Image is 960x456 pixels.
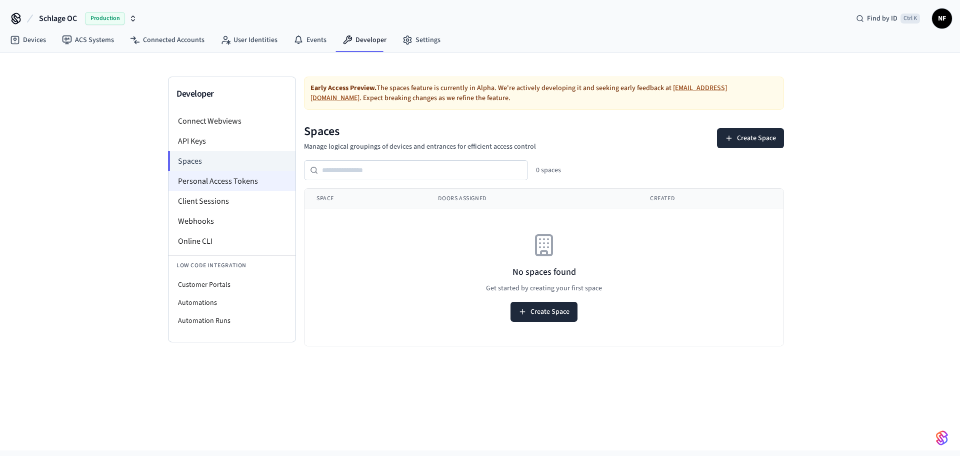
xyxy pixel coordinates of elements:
[310,83,727,103] a: [EMAIL_ADDRESS][DOMAIN_NAME]
[2,31,54,49] a: Devices
[304,142,536,152] p: Manage logical groupings of devices and entrances for efficient access control
[426,189,638,209] th: Doors Assigned
[638,189,780,209] th: Created
[304,189,426,209] th: Space
[510,302,577,322] button: Create Space
[486,283,602,294] p: Get started by creating your first space
[933,10,951,28] span: NF
[168,211,295,231] li: Webhooks
[168,151,295,171] li: Spaces
[168,231,295,251] li: Online CLI
[54,31,122,49] a: ACS Systems
[900,14,920,24] span: Ctrl K
[168,312,295,330] li: Automation Runs
[394,31,448,49] a: Settings
[932,9,952,29] button: NF
[304,77,784,110] div: The spaces feature is currently in Alpha. We're actively developing it and seeking early feedback...
[168,171,295,191] li: Personal Access Tokens
[168,111,295,131] li: Connect Webviews
[304,124,536,140] h1: Spaces
[334,31,394,49] a: Developer
[936,430,948,446] img: SeamLogoGradient.69752ec5.svg
[85,12,125,25] span: Production
[168,255,295,276] li: Low Code Integration
[536,165,561,175] div: 0 spaces
[176,87,287,101] h3: Developer
[168,191,295,211] li: Client Sessions
[168,131,295,151] li: API Keys
[168,276,295,294] li: Customer Portals
[212,31,285,49] a: User Identities
[310,83,376,93] strong: Early Access Preview.
[122,31,212,49] a: Connected Accounts
[168,294,295,312] li: Automations
[512,265,576,279] h3: No spaces found
[285,31,334,49] a: Events
[717,128,784,148] button: Create Space
[848,10,928,28] div: Find by IDCtrl K
[39,13,77,25] span: Schlage OC
[867,14,897,24] span: Find by ID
